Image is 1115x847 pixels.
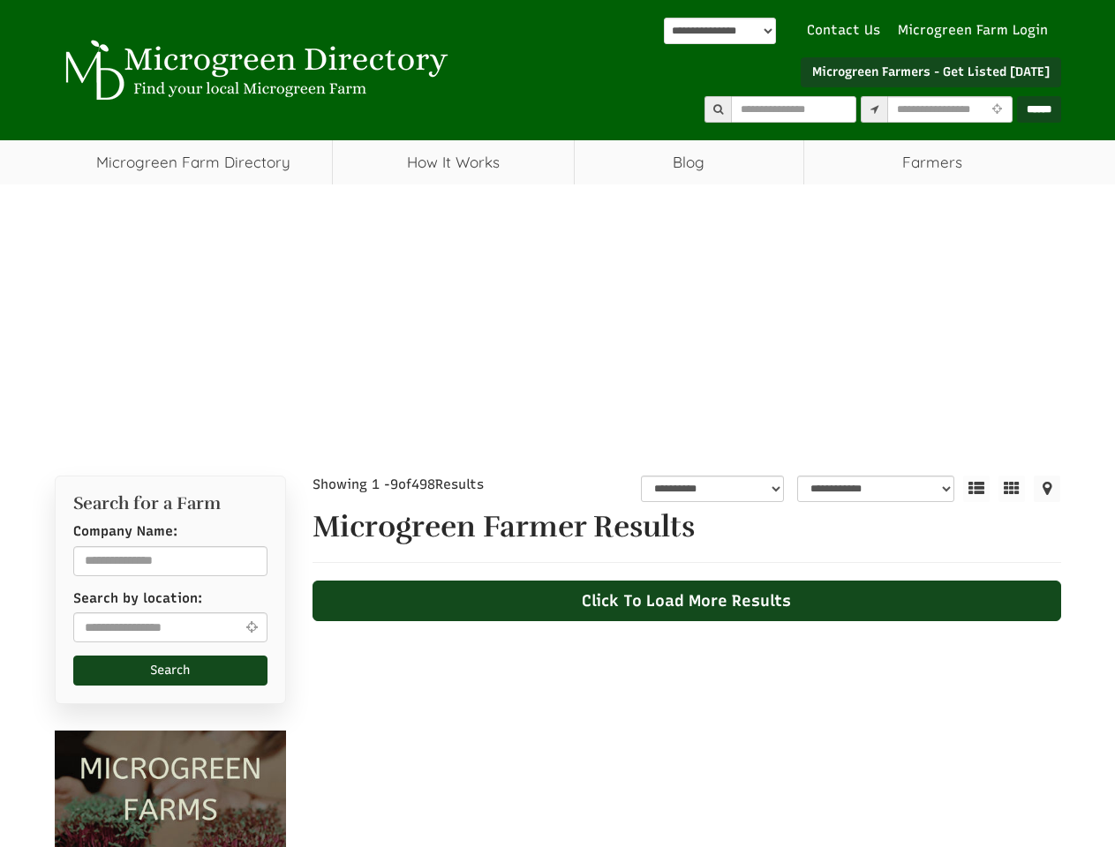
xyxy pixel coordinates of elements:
a: How It Works [333,140,574,184]
span: 9 [390,476,398,492]
div: Click To Load More Results [313,581,1061,621]
div: Showing 1 - of Results [313,476,561,494]
a: Contact Us [798,21,889,40]
h1: Microgreen Farmer Results [313,511,1061,543]
img: Microgreen Directory [55,40,452,101]
a: Blog [575,140,803,184]
a: Microgreen Farmers - Get Listed [DATE] [801,57,1061,87]
i: Use Current Location [241,620,261,633]
span: 498 [411,476,435,492]
a: Microgreen Farm Login [898,21,1057,40]
span: Farmers [804,140,1061,184]
button: Search [73,656,268,686]
select: sortbox-1 [797,476,954,502]
select: Language Translate Widget [664,18,776,44]
iframe: Advertisement [28,193,1088,440]
i: Use Current Location [988,104,1006,116]
h2: Search for a Farm [73,494,268,513]
a: Microgreen Farm Directory [55,140,333,184]
select: overall_rating_filter-1 [641,476,784,502]
label: Search by location: [73,589,202,608]
label: Company Name: [73,522,177,541]
div: Powered by [664,18,776,44]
